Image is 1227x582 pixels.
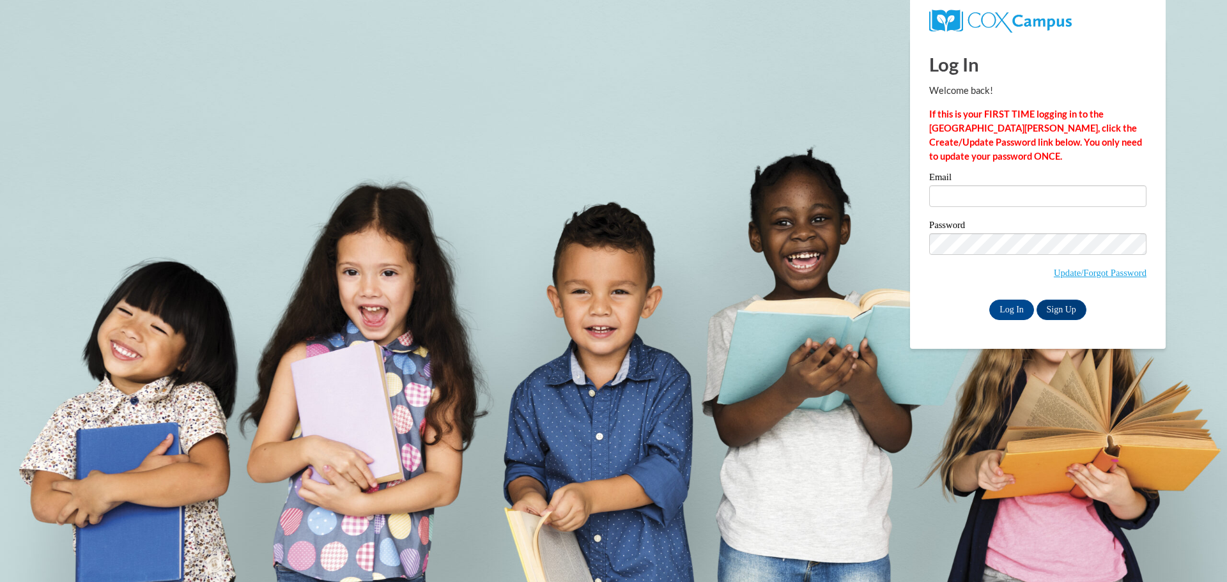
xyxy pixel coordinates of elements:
p: Welcome back! [929,84,1146,98]
a: COX Campus [929,15,1072,26]
label: Password [929,220,1146,233]
h1: Log In [929,51,1146,77]
strong: If this is your FIRST TIME logging in to the [GEOGRAPHIC_DATA][PERSON_NAME], click the Create/Upd... [929,109,1142,162]
input: Log In [989,300,1034,320]
img: COX Campus [929,10,1072,33]
a: Sign Up [1037,300,1086,320]
a: Update/Forgot Password [1054,268,1146,278]
label: Email [929,172,1146,185]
